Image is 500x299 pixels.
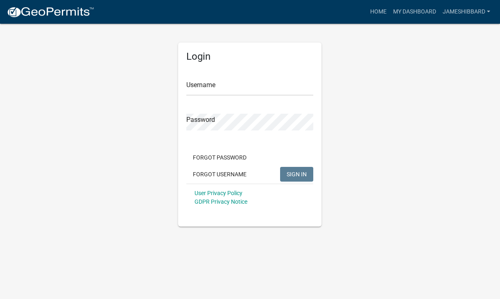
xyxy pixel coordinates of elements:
a: User Privacy Policy [195,190,242,196]
button: Forgot Username [186,167,253,182]
a: Home [367,4,390,20]
a: jameshibbard [439,4,493,20]
button: Forgot Password [186,150,253,165]
a: My Dashboard [390,4,439,20]
h5: Login [186,51,313,63]
button: SIGN IN [280,167,313,182]
span: SIGN IN [287,171,307,177]
a: GDPR Privacy Notice [195,198,247,205]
